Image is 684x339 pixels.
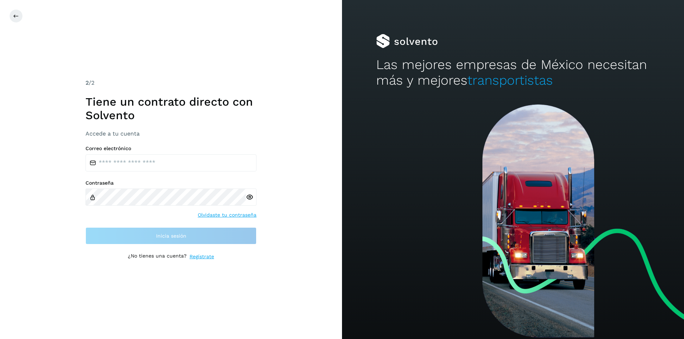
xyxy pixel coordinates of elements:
h1: Tiene un contrato directo con Solvento [85,95,256,122]
h3: Accede a tu cuenta [85,130,256,137]
a: Olvidaste tu contraseña [198,211,256,219]
label: Correo electrónico [85,145,256,152]
h2: Las mejores empresas de México necesitan más y mejores [376,57,650,89]
p: ¿No tienes una cuenta? [128,253,187,260]
label: Contraseña [85,180,256,186]
a: Regístrate [190,253,214,260]
button: Inicia sesión [85,227,256,244]
div: /2 [85,79,256,87]
span: Inicia sesión [156,233,186,238]
span: transportistas [467,73,553,88]
span: 2 [85,79,89,86]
